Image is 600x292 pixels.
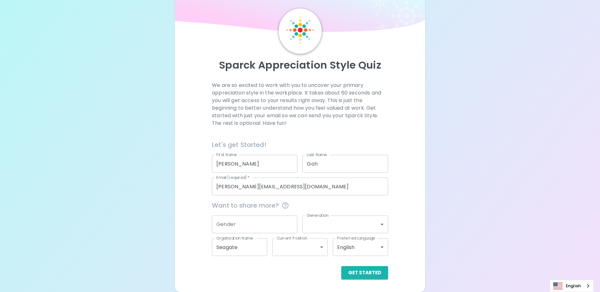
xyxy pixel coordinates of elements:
[216,152,237,157] label: First Name
[307,213,329,218] label: Generation
[550,280,593,292] a: English
[341,266,388,279] button: Get Started
[216,175,250,180] label: Email (required)
[337,235,375,241] label: Preferred Language
[307,152,327,157] label: Last Name
[550,280,594,292] aside: Language selected: English
[286,16,314,44] img: Sparck Logo
[333,238,388,256] div: English
[212,140,388,150] h6: Let's get Started!
[212,200,388,210] span: Want to share more?
[277,235,307,241] label: Current Position
[216,235,253,241] label: Organization Name
[281,202,289,209] svg: This information is completely confidential and only used for aggregated appreciation studies at ...
[212,82,388,127] p: We are so excited to work with you to uncover your primary appreciation style in the workplace. I...
[182,59,417,71] p: Sparck Appreciation Style Quiz
[550,280,594,292] div: Language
